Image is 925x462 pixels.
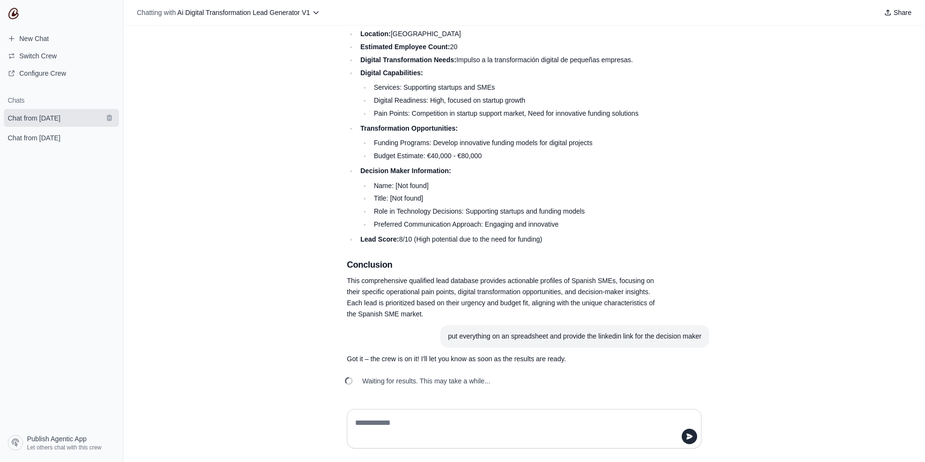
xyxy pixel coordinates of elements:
[19,68,66,78] span: Configure Crew
[371,193,655,204] li: Title: [Not found]
[8,133,60,143] span: Chat from [DATE]
[177,9,310,16] span: Ai Digital Transformation Lead Generator V1
[19,51,57,61] span: Switch Crew
[347,258,655,272] h3: Conclusion
[894,8,912,17] span: Share
[360,167,451,175] strong: Decision Maker Information:
[371,82,655,93] li: Services: Supporting startups and SMEs
[4,109,119,127] a: Chat from [DATE]
[4,66,119,81] a: Configure Crew
[339,348,663,370] section: Response
[4,48,119,64] button: Switch Crew
[137,8,176,17] span: Chatting with
[357,54,655,66] li: Impulso a la transformación digital de pequeñas empresas.
[371,150,655,162] li: Budget Estimate: €40,000 - €80,000
[357,41,655,53] li: 20
[8,113,60,123] span: Chat from [DATE]
[440,325,709,348] section: User message
[4,129,119,147] a: Chat from [DATE]
[371,108,655,119] li: Pain Points: Competition in startup support market, Need for innovative funding solutions
[880,6,915,19] button: Share
[371,206,655,217] li: Role in Technology Decisions: Supporting startups and funding models
[347,353,655,365] p: Got it – the crew is on it! I'll let you know as soon as the results are ready.
[357,28,655,40] li: [GEOGRAPHIC_DATA]
[360,56,456,64] strong: Digital Transformation Needs:
[357,234,655,245] li: 8/10 (High potential due to the need for funding)
[371,137,655,149] li: Funding Programs: Develop innovative funding models for digital projects
[371,219,655,230] li: Preferred Communication Approach: Engaging and innovative
[347,275,655,319] p: This comprehensive qualified lead database provides actionable profiles of Spanish SMEs, focusing...
[133,6,324,19] button: Chatting with Ai Digital Transformation Lead Generator V1
[8,8,19,19] img: CrewAI Logo
[360,30,391,38] strong: Location:
[371,180,655,191] li: Name: [Not found]
[362,376,490,386] span: Waiting for results. This may take a while...
[360,43,450,51] strong: Estimated Employee Count:
[27,444,102,451] span: Let others chat with this crew
[4,31,119,46] a: New Chat
[360,235,399,243] strong: Lead Score:
[19,34,49,43] span: New Chat
[4,431,119,454] a: Publish Agentic App Let others chat with this crew
[360,69,423,77] strong: Digital Capabilities:
[360,124,458,132] strong: Transformation Opportunities:
[27,434,87,444] span: Publish Agentic App
[448,331,701,342] div: put everything on an spreadsheet and provide the linkedin link for the decision maker
[371,95,655,106] li: Digital Readiness: High, focused on startup growth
